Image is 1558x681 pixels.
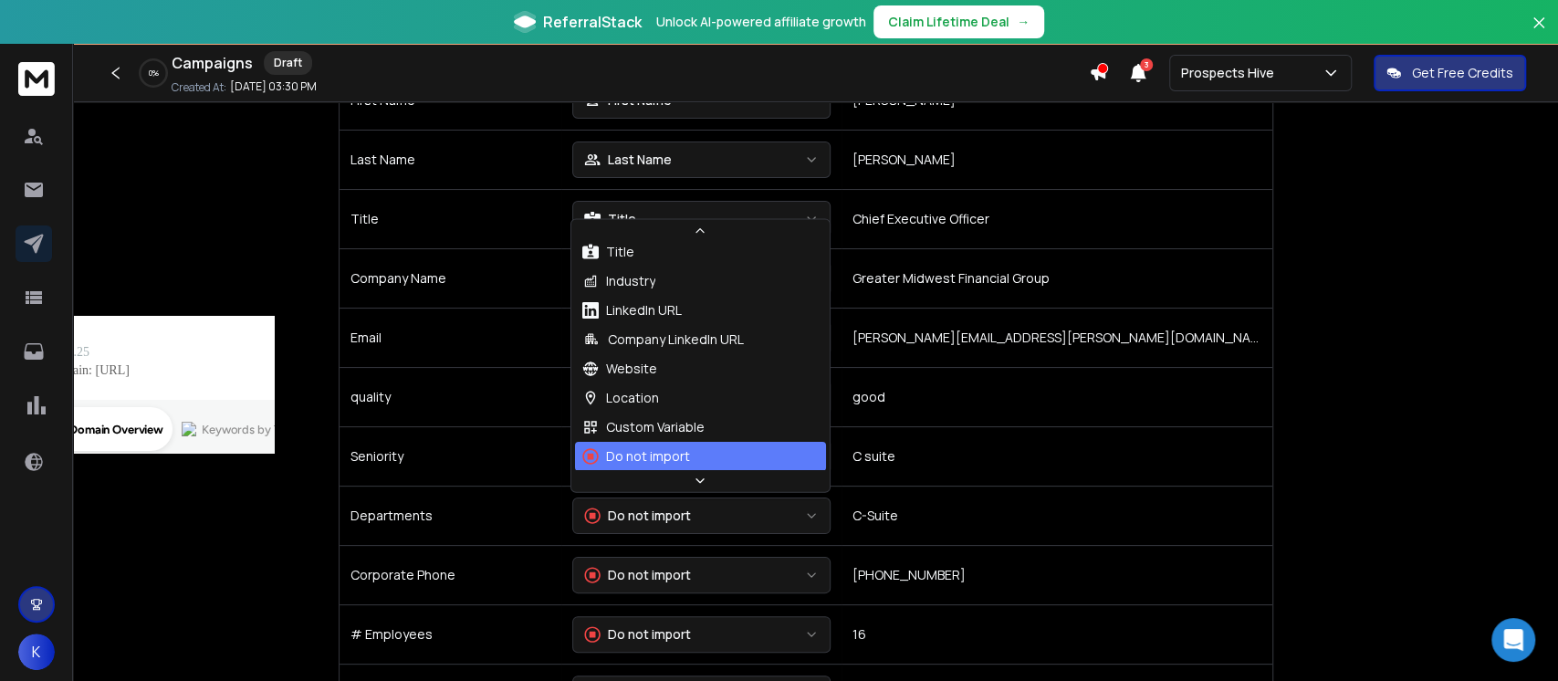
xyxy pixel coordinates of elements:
td: 16 [842,604,1272,664]
td: Greater Midwest Financial Group [842,248,1272,308]
div: Draft [264,51,312,75]
button: Claim Lifetime Deal [873,5,1044,38]
div: v 4.0.25 [51,29,89,44]
td: Seniority [340,426,561,486]
td: C suite [842,426,1272,486]
td: quality [340,367,561,426]
div: Last Name [584,151,672,169]
div: Open Intercom Messenger [1491,618,1535,662]
div: Title [584,210,636,228]
td: [PERSON_NAME] [842,130,1272,189]
p: Prospects Hive [1181,64,1281,82]
div: Domain Overview [69,108,163,120]
img: logo_orange.svg [29,29,44,44]
td: Company Name [340,248,561,308]
span: 3 [1140,58,1153,71]
div: Do not import [584,625,691,644]
td: [PHONE_NUMBER] [842,545,1272,604]
img: tab_keywords_by_traffic_grey.svg [182,106,196,120]
td: Title [340,189,561,248]
span: → [1017,13,1030,31]
div: Do not import [584,566,691,584]
p: Created At: [172,80,226,95]
h1: Campaigns [172,52,253,74]
td: # Employees [340,604,561,664]
td: Departments [340,486,561,545]
span: K [18,634,55,670]
div: Title [582,243,634,261]
div: Website [582,360,657,378]
div: Do not import [582,447,690,466]
td: Chief Executive Officer [842,189,1272,248]
img: website_grey.svg [29,47,44,62]
div: Company LinkedIn URL [582,330,744,349]
div: Location [582,389,659,407]
td: Corporate Phone [340,545,561,604]
span: ReferralStack [543,11,642,33]
p: Unlock AI-powered affiliate growth [656,13,866,31]
td: Email [340,308,561,367]
td: good [842,367,1272,426]
td: Last Name [340,130,561,189]
p: [DATE] 03:30 PM [230,79,317,94]
td: [PERSON_NAME][EMAIL_ADDRESS][PERSON_NAME][DOMAIN_NAME] [842,308,1272,367]
button: Close banner [1527,11,1551,55]
td: C-Suite [842,486,1272,545]
img: tab_domain_overview_orange.svg [49,106,64,120]
div: Keywords by Traffic [202,108,308,120]
div: Custom Variable [582,418,705,436]
div: LinkedIn URL [582,301,682,320]
div: Do not import [584,507,691,525]
div: Industry [582,272,655,290]
div: Domain: [URL] [47,47,130,62]
p: 0 % [149,68,159,79]
p: Get Free Credits [1412,64,1513,82]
